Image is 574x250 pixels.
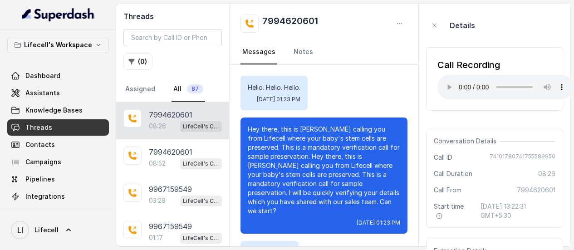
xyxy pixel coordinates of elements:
[434,137,500,146] span: Conversation Details
[25,106,83,115] span: Knowledge Bases
[25,209,65,218] span: API Settings
[123,11,222,22] h2: Threads
[24,39,92,50] p: Lifecell's Workspace
[149,233,163,242] p: 01:17
[292,40,315,64] a: Notes
[490,153,555,162] span: 74101780741755589950
[123,29,222,46] input: Search by Call ID or Phone Number
[183,196,219,206] p: LifeCell's Call Assistant
[257,96,300,103] span: [DATE] 01:23 PM
[22,7,95,22] img: light.svg
[123,54,152,70] button: (0)
[183,122,219,131] p: LifeCell's Call Assistant
[7,171,109,187] a: Pipelines
[183,159,219,168] p: LifeCell's Call Assistant
[240,40,407,64] nav: Tabs
[7,206,109,222] a: API Settings
[248,83,300,92] p: Hello. Hello. Hello.
[248,125,400,216] p: Hey there, this is [PERSON_NAME] calling you from Lifecell where your baby's stem cells are prese...
[149,147,192,157] p: 7994620601
[437,75,574,99] audio: Your browser does not support the audio element.
[7,154,109,170] a: Campaigns
[25,88,60,98] span: Assistants
[7,68,109,84] a: Dashboard
[149,122,166,131] p: 08:26
[481,202,555,220] span: [DATE] 13:22:31 GMT+5:30
[434,153,452,162] span: Call ID
[34,225,59,235] span: Lifecell
[7,85,109,101] a: Assistants
[25,71,60,80] span: Dashboard
[149,196,166,205] p: 03:29
[7,217,109,243] a: Lifecell
[437,59,574,71] div: Call Recording
[17,225,23,235] text: LI
[25,192,65,201] span: Integrations
[123,77,157,102] a: Assigned
[25,123,52,132] span: Threads
[434,186,461,195] span: Call From
[149,184,192,195] p: 9967159549
[149,159,166,168] p: 08:52
[7,102,109,118] a: Knowledge Bases
[517,186,555,195] span: 7994620601
[7,188,109,205] a: Integrations
[123,77,222,102] nav: Tabs
[434,202,473,220] span: Start time
[25,175,55,184] span: Pipelines
[149,221,192,232] p: 9967159549
[25,157,61,167] span: Campaigns
[172,77,205,102] a: All87
[149,109,192,120] p: 7994620601
[538,169,555,178] span: 08:26
[357,219,400,226] span: [DATE] 01:23 PM
[187,84,203,93] span: 87
[7,119,109,136] a: Threads
[7,37,109,53] button: Lifecell's Workspace
[7,137,109,153] a: Contacts
[240,40,277,64] a: Messages
[25,140,55,149] span: Contacts
[450,20,475,31] p: Details
[262,15,318,33] h2: 7994620601
[183,234,219,243] p: LifeCell's Call Assistant
[434,169,472,178] span: Call Duration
